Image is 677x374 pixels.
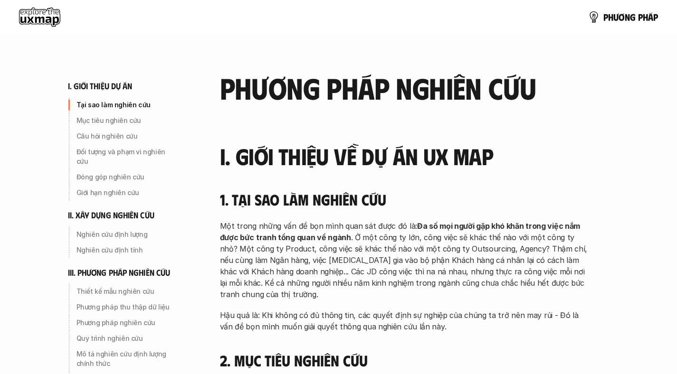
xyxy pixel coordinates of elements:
[76,334,178,343] p: Quy trình nghiên cứu
[68,169,182,185] a: Đóng góp nghiên cứu
[68,81,133,92] h6: i. giới thiệu dự án
[68,97,182,112] a: Tại sao làm nghiên cứu
[76,318,178,327] p: Phương pháp nghiên cứu
[648,12,653,22] span: á
[68,346,182,371] a: Mô tả nghiên cứu định lượng chính thức
[76,287,178,296] p: Thiết kế mẫu nghiên cứu
[68,210,154,221] h6: ii. xây dựng nghiên cứu
[76,230,178,239] p: Nghiên cứu định lượng
[653,12,658,22] span: p
[68,284,182,299] a: Thiết kế mẫu nghiên cứu
[220,220,591,300] p: Một trong những vấn đề bọn mình quan sát được đó là: . Ở một công ty lớn, công việc sẽ khác thế n...
[68,144,182,169] a: Đối tượng và phạm vi nghiên cứu
[68,113,182,128] a: Mục tiêu nghiên cứu
[76,131,178,141] p: Câu hỏi nghiên cứu
[76,302,178,312] p: Phương pháp thu thập dữ liệu
[68,227,182,242] a: Nghiên cứu định lượng
[625,12,630,22] span: n
[619,12,625,22] span: ơ
[588,8,658,27] a: phươngpháp
[220,190,591,208] h4: 1. Tại sao làm nghiên cứu
[638,12,643,22] span: p
[76,116,178,125] p: Mục tiêu nghiên cứu
[68,315,182,330] a: Phương pháp nghiên cứu
[643,12,648,22] span: h
[220,144,591,169] h3: I. Giới thiệu về dự án UX Map
[630,12,636,22] span: g
[603,12,608,22] span: p
[220,71,591,103] h2: phương pháp nghiên cứu
[220,309,591,332] p: Hậu quả là: Khi không có đủ thông tin, các quyết định sự nghiệp của chúng ta trở nên may rủi - Đó...
[68,243,182,258] a: Nghiên cứu định tính
[76,100,178,110] p: Tại sao làm nghiên cứu
[220,351,591,369] h4: 2. Mục tiêu nghiên cứu
[76,188,178,197] p: Giới hạn nghiên cứu
[76,172,178,182] p: Đóng góp nghiên cứu
[613,12,619,22] span: ư
[68,331,182,346] a: Quy trình nghiên cứu
[68,299,182,315] a: Phương pháp thu thập dữ liệu
[76,245,178,255] p: Nghiên cứu định tính
[68,185,182,200] a: Giới hạn nghiên cứu
[76,349,178,368] p: Mô tả nghiên cứu định lượng chính thức
[608,12,613,22] span: h
[68,267,171,278] h6: iii. phương pháp nghiên cứu
[76,147,178,166] p: Đối tượng và phạm vi nghiên cứu
[68,129,182,144] a: Câu hỏi nghiên cứu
